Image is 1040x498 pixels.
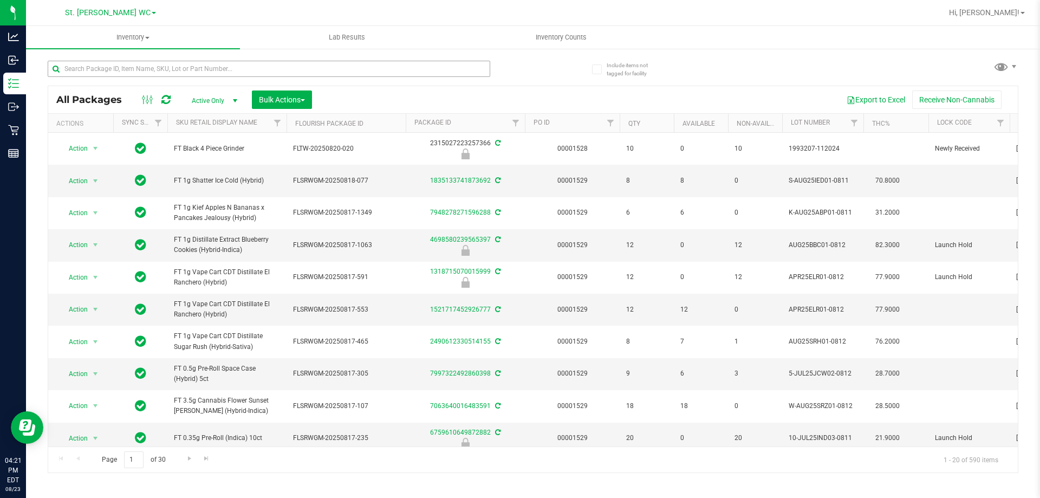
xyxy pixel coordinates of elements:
[912,90,1002,109] button: Receive Non-Cannabis
[734,176,776,186] span: 0
[789,305,857,315] span: APR25ELR01-0812
[628,120,640,127] a: Qty
[430,429,491,436] a: 6759610649872882
[680,208,721,218] span: 6
[59,398,88,413] span: Action
[135,237,146,253] span: In Sync
[240,26,454,49] a: Lab Results
[789,144,857,154] span: 1993207-112024
[789,337,857,347] span: AUG25SRH01-0812
[557,145,588,152] a: 00001528
[789,272,857,282] span: APR25ELR01-0812
[493,370,500,377] span: Sync from Compliance System
[493,402,500,410] span: Sync from Compliance System
[557,338,588,345] a: 00001529
[259,95,305,104] span: Bulk Actions
[789,368,857,379] span: 5-JUL25JCW02-0812
[174,176,280,186] span: FT 1g Shatter Ice Cold (Hybrid)
[626,305,667,315] span: 12
[682,120,715,127] a: Available
[89,302,102,317] span: select
[493,268,500,275] span: Sync from Compliance System
[11,411,43,444] iframe: Resource center
[680,401,721,411] span: 18
[89,237,102,253] span: select
[135,366,146,381] span: In Sync
[181,451,197,466] a: Go to the next page
[293,272,399,282] span: FLSRWGM-20250817-591
[26,33,240,42] span: Inventory
[626,337,667,347] span: 8
[404,245,526,256] div: Launch Hold
[430,236,491,243] a: 4698580239565397
[937,119,972,126] a: Lock Code
[293,337,399,347] span: FLSRWGM-20250817-465
[870,302,905,318] span: 77.9000
[734,208,776,218] span: 0
[680,305,721,315] span: 12
[949,8,1019,17] span: Hi, [PERSON_NAME]!
[89,334,102,350] span: select
[430,268,491,275] a: 1318715070015999
[626,144,667,154] span: 10
[135,269,146,284] span: In Sync
[174,433,280,443] span: FT 0.35g Pre-Roll (Indica) 10ct
[557,209,588,216] a: 00001529
[59,431,88,446] span: Action
[174,144,280,154] span: FT Black 4 Piece Grinder
[5,456,21,485] p: 04:21 PM EDT
[404,138,526,159] div: 2315027223257366
[174,203,280,223] span: FT 1g Kief Apples N Bananas x Pancakes Jealousy (Hybrid)
[89,398,102,413] span: select
[534,119,550,126] a: PO ID
[293,176,399,186] span: FLSRWGM-20250818-077
[135,430,146,445] span: In Sync
[680,337,721,347] span: 7
[8,78,19,89] inline-svg: Inventory
[493,177,500,184] span: Sync from Compliance System
[734,305,776,315] span: 0
[789,208,857,218] span: K-AUG25ABP01-0811
[734,144,776,154] span: 10
[557,273,588,281] a: 00001529
[557,434,588,442] a: 00001529
[602,114,620,132] a: Filter
[8,55,19,66] inline-svg: Inbound
[521,33,601,42] span: Inventory Counts
[737,120,785,127] a: Non-Available
[734,433,776,443] span: 20
[404,438,526,449] div: Launch Hold
[135,141,146,156] span: In Sync
[404,277,526,288] div: Launch Hold
[680,176,721,186] span: 8
[680,368,721,379] span: 6
[430,209,491,216] a: 7948278271596288
[626,240,667,250] span: 12
[935,144,1003,154] span: Newly Received
[135,398,146,413] span: In Sync
[507,114,525,132] a: Filter
[59,173,88,189] span: Action
[626,433,667,443] span: 20
[935,433,1003,443] span: Launch Hold
[789,433,857,443] span: 10-JUL25IND03-0811
[174,267,280,288] span: FT 1g Vape Cart CDT Distillate El Ranchero (Hybrid)
[176,119,257,126] a: Sku Retail Display Name
[493,306,500,313] span: Sync from Compliance System
[293,433,399,443] span: FLSRWGM-20250817-235
[791,119,830,126] a: Lot Number
[870,269,905,285] span: 77.9000
[734,401,776,411] span: 0
[89,431,102,446] span: select
[174,331,280,352] span: FT 1g Vape Cart CDT Distillate Sugar Rush (Hybrid-Sativa)
[789,176,857,186] span: S-AUG25IED01-0811
[269,114,287,132] a: Filter
[174,364,280,384] span: FT 0.5g Pre-Roll Space Case (Hybrid) 5ct
[840,90,912,109] button: Export to Excel
[93,451,174,468] span: Page of 30
[8,101,19,112] inline-svg: Outbound
[293,368,399,379] span: FLSRWGM-20250817-305
[135,302,146,317] span: In Sync
[59,141,88,156] span: Action
[293,401,399,411] span: FLSRWGM-20250817-107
